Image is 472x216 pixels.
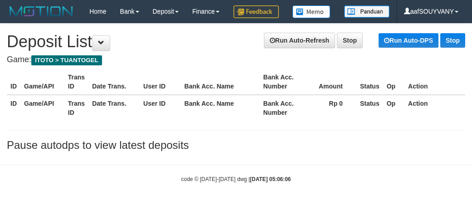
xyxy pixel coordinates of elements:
[20,69,64,95] th: Game/API
[181,69,260,95] th: Bank Acc. Name
[264,33,335,48] a: Run Auto-Refresh
[379,33,438,48] a: Run Auto-DPS
[404,95,465,121] th: Action
[7,139,465,151] h3: Pause autodps to view latest deposits
[88,69,140,95] th: Date Trans.
[88,95,140,121] th: Date Trans.
[292,5,331,18] img: Button%20Memo.svg
[181,176,291,182] small: code © [DATE]-[DATE] dwg |
[312,69,356,95] th: Amount
[140,95,181,121] th: User ID
[404,69,465,95] th: Action
[356,95,383,121] th: Status
[7,69,20,95] th: ID
[356,69,383,95] th: Status
[7,95,20,121] th: ID
[31,55,102,65] span: ITOTO > TUANTOGEL
[7,55,465,64] h4: Game:
[7,33,465,51] h1: Deposit List
[140,69,181,95] th: User ID
[64,69,88,95] th: Trans ID
[344,5,389,18] img: panduan.png
[20,95,64,121] th: Game/API
[383,69,404,95] th: Op
[234,5,279,18] img: Feedback.jpg
[440,33,465,48] a: Stop
[181,95,260,121] th: Bank Acc. Name
[312,95,356,121] th: Rp 0
[64,95,88,121] th: Trans ID
[383,95,404,121] th: Op
[250,176,291,182] strong: [DATE] 05:06:06
[260,69,312,95] th: Bank Acc. Number
[260,95,312,121] th: Bank Acc. Number
[337,33,363,48] a: Stop
[7,5,76,18] img: MOTION_logo.png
